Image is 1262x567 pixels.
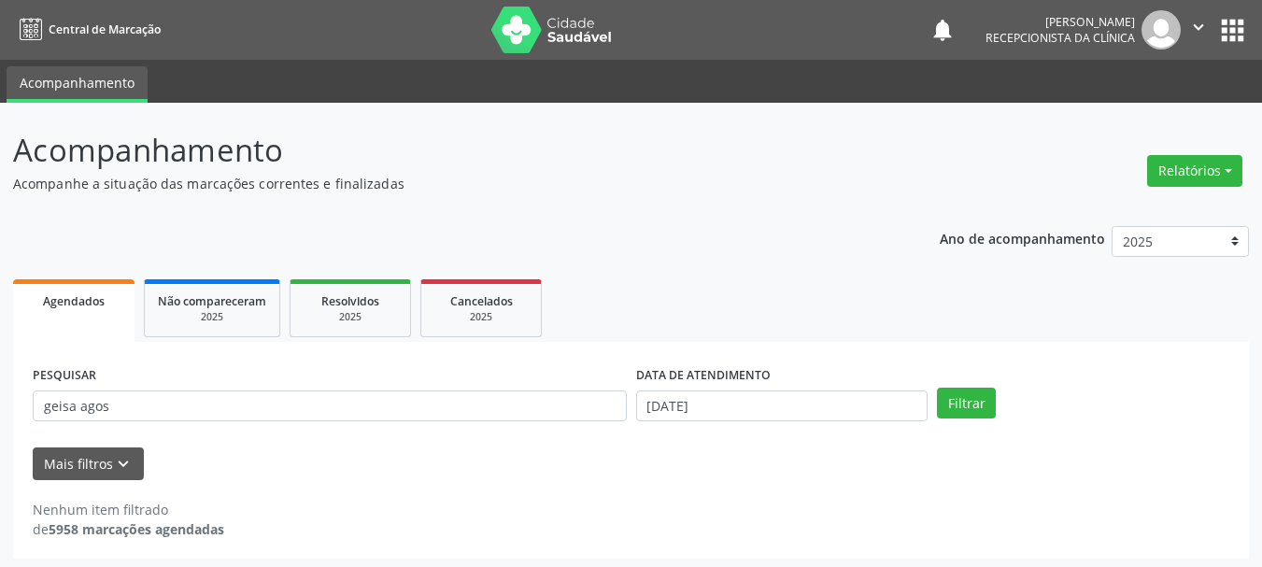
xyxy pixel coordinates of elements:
input: Nome, CNS [33,390,627,422]
i: keyboard_arrow_down [113,454,134,475]
div: 2025 [158,310,266,324]
span: Central de Marcação [49,21,161,37]
a: Acompanhamento [7,66,148,103]
label: DATA DE ATENDIMENTO [636,361,771,390]
span: Resolvidos [321,293,379,309]
a: Central de Marcação [13,14,161,45]
strong: 5958 marcações agendadas [49,520,224,538]
p: Acompanhamento [13,127,878,174]
span: Agendados [43,293,105,309]
img: img [1141,10,1181,50]
i:  [1188,17,1209,37]
button: Filtrar [937,388,996,419]
button: Relatórios [1147,155,1242,187]
button: apps [1216,14,1249,47]
button: notifications [929,17,956,43]
label: PESQUISAR [33,361,96,390]
input: Selecione um intervalo [636,390,929,422]
div: [PERSON_NAME] [985,14,1135,30]
button: Mais filtroskeyboard_arrow_down [33,447,144,480]
div: de [33,519,224,539]
button:  [1181,10,1216,50]
span: Não compareceram [158,293,266,309]
p: Ano de acompanhamento [940,226,1105,249]
div: Nenhum item filtrado [33,500,224,519]
span: Recepcionista da clínica [985,30,1135,46]
div: 2025 [434,310,528,324]
div: 2025 [304,310,397,324]
p: Acompanhe a situação das marcações correntes e finalizadas [13,174,878,193]
span: Cancelados [450,293,513,309]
